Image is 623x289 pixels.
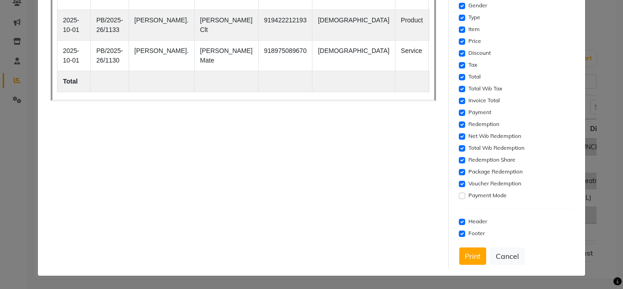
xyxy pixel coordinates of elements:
label: Tax [468,61,477,69]
td: [DEMOGRAPHIC_DATA] [312,10,395,41]
td: Hair Cuts - Fringe [429,41,497,71]
label: Item [468,25,480,33]
label: Price [468,37,481,45]
td: 2025-10-01 [57,10,90,41]
label: Payment [468,108,491,116]
label: Discount [468,49,491,57]
td: 2025-10-01 [57,41,90,71]
label: Invoice Total [468,96,500,105]
td: [DEMOGRAPHIC_DATA] [312,41,395,71]
label: Header [468,217,487,226]
label: Total W/o Redemption [468,144,524,152]
label: Footer [468,229,485,237]
td: [PERSON_NAME]. [129,10,194,41]
label: Payment Mode [468,191,507,200]
td: 918975089670 [258,41,312,71]
label: Total W/o Tax [468,84,502,93]
td: Product [395,10,428,41]
td: Total [57,71,90,92]
td: [PERSON_NAME] Clt [194,10,258,41]
label: Voucher Redemption [468,179,521,188]
button: Cancel [490,247,525,265]
label: Total [468,73,481,81]
label: Net W/o Redemption [468,132,521,140]
td: PB/2025-26/1130 [91,41,129,71]
td: Service [395,41,428,71]
label: Package Redemption [468,168,523,176]
td: 919422212193 [258,10,312,41]
td: [PERSON_NAME]. [129,41,194,71]
td: [PERSON_NAME] Mate [194,41,258,71]
td: OW INFUDRA SHAMPOO(300ML) [429,10,497,41]
button: Print [459,247,486,265]
td: PB/2025-26/1133 [91,10,129,41]
label: Redemption [468,120,499,128]
label: Gender [468,1,487,10]
label: Redemption Share [468,156,515,164]
label: Type [468,13,480,21]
